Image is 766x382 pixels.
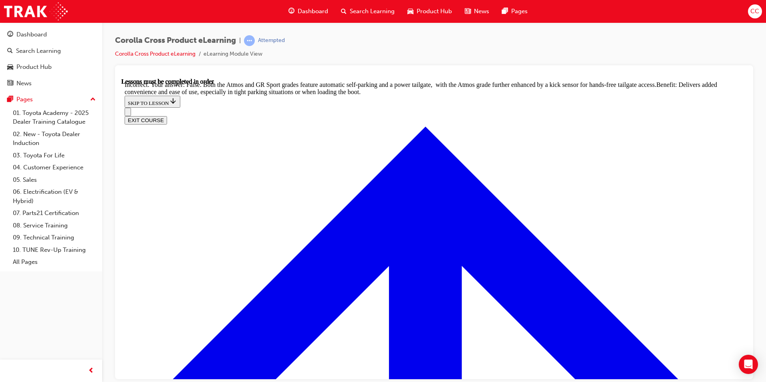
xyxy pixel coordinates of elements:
[10,149,99,162] a: 03. Toyota For Life
[239,36,241,45] span: |
[748,4,762,18] button: CC
[750,7,759,16] span: CC
[3,60,99,74] a: Product Hub
[7,48,13,55] span: search-icon
[16,62,52,72] div: Product Hub
[10,186,99,207] a: 06. Electrification (EV & Hybrid)
[341,6,347,16] span: search-icon
[10,256,99,268] a: All Pages
[3,92,99,107] button: Pages
[739,355,758,374] div: Open Intercom Messenger
[258,37,285,44] div: Attempted
[3,44,99,58] a: Search Learning
[115,36,236,45] span: Corolla Cross Product eLearning
[502,6,508,16] span: pages-icon
[10,174,99,186] a: 05. Sales
[417,7,452,16] span: Product Hub
[10,231,99,244] a: 09. Technical Training
[288,6,294,16] span: guage-icon
[10,107,99,128] a: 01. Toyota Academy - 2025 Dealer Training Catalogue
[496,3,534,20] a: pages-iconPages
[7,64,13,71] span: car-icon
[3,3,622,18] div: Incorrect. Your answer: False. Both the Atmos and GR Sport grades feature automatic self-parking ...
[282,3,335,20] a: guage-iconDashboard
[511,7,528,16] span: Pages
[3,30,622,46] nav: Navigation menu
[90,94,96,105] span: up-icon
[204,50,262,59] li: eLearning Module View
[335,3,401,20] a: search-iconSearch Learning
[244,35,255,46] span: learningRecordVerb_ATTEMPT-icon
[6,22,56,28] span: SKIP TO LESSON
[465,6,471,16] span: news-icon
[10,244,99,256] a: 10. TUNE Rev-Up Training
[401,3,458,20] a: car-iconProduct Hub
[16,79,32,88] div: News
[474,7,489,16] span: News
[3,30,10,38] button: Open navigation menu
[298,7,328,16] span: Dashboard
[10,207,99,219] a: 07. Parts21 Certification
[350,7,395,16] span: Search Learning
[3,27,99,42] a: Dashboard
[3,76,99,91] a: News
[7,80,13,87] span: news-icon
[3,38,46,46] button: EXIT COURSE
[7,96,13,103] span: pages-icon
[3,18,59,30] button: SKIP TO LESSON
[16,46,61,56] div: Search Learning
[10,161,99,174] a: 04. Customer Experience
[88,366,94,376] span: prev-icon
[4,2,68,20] img: Trak
[16,95,33,104] div: Pages
[3,26,99,92] button: DashboardSearch LearningProduct HubNews
[16,30,47,39] div: Dashboard
[10,219,99,232] a: 08. Service Training
[407,6,413,16] span: car-icon
[7,31,13,38] span: guage-icon
[458,3,496,20] a: news-iconNews
[115,50,196,57] a: Corolla Cross Product eLearning
[10,128,99,149] a: 02. New - Toyota Dealer Induction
